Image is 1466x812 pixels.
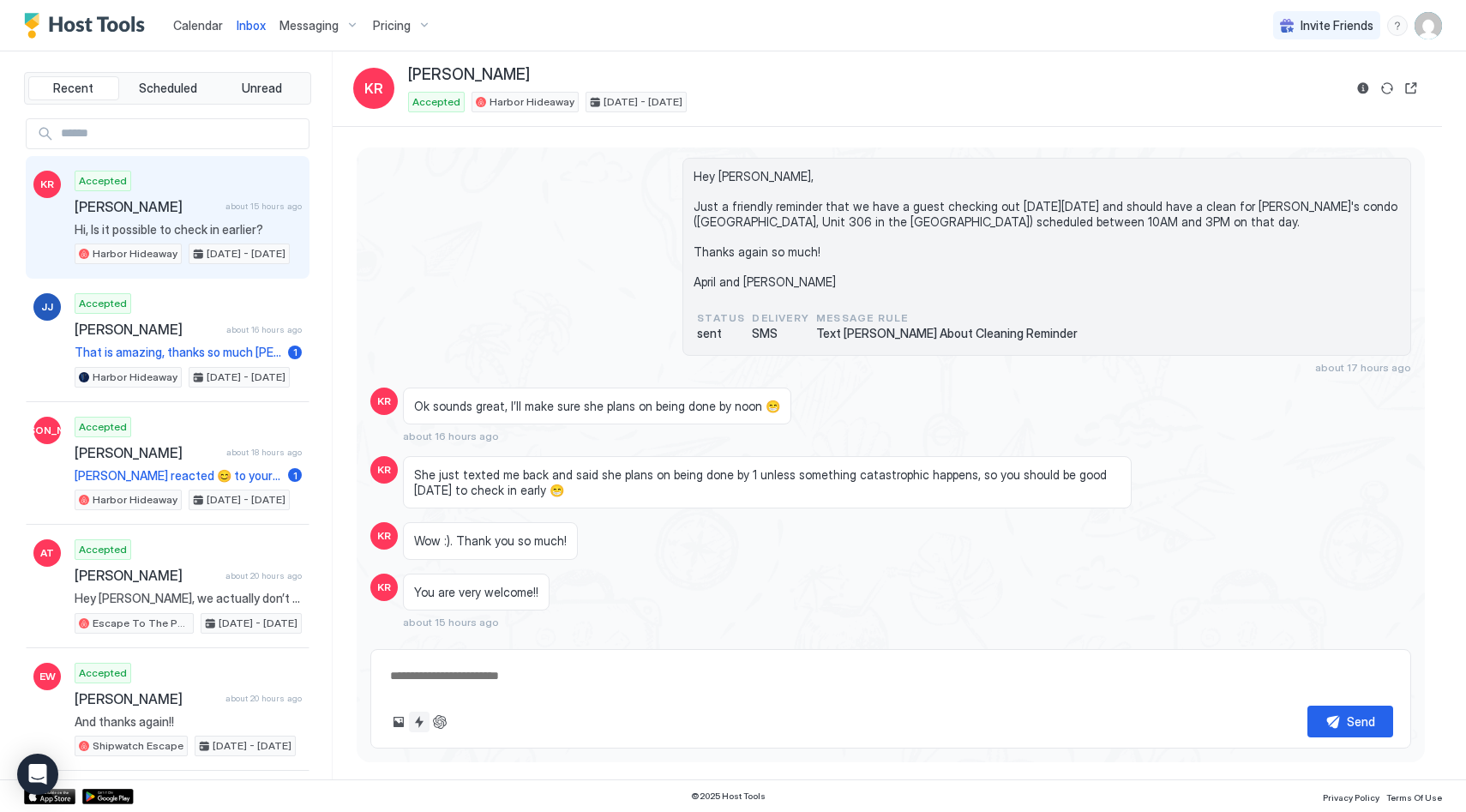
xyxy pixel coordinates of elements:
a: Terms Of Use [1386,787,1442,805]
span: status [697,310,745,326]
span: about 17 hours ago [1315,361,1411,374]
span: about 20 hours ago [225,570,302,581]
button: Quick reply [409,712,430,732]
a: Google Play Store [82,789,134,804]
button: Sync reservation [1377,78,1397,99]
a: Calendar [173,16,223,34]
span: Harbor Hideaway [93,492,177,508]
span: Inbox [237,18,266,33]
span: Hey [PERSON_NAME], Just a friendly reminder that we have a guest checking out [DATE][DATE] and sh... [694,169,1400,289]
span: 1 [293,346,297,358]
span: KR [40,177,54,192]
span: KR [364,78,383,99]
a: Inbox [237,16,266,34]
span: EW [39,669,56,684]
button: Reservation information [1353,78,1373,99]
div: menu [1387,15,1408,36]
div: Send [1347,713,1375,731]
span: Escape To The Peaks [93,616,189,631]
span: [DATE] - [DATE] [604,94,682,110]
span: [PERSON_NAME] [75,198,219,215]
span: JJ [41,299,53,315]
span: 1 [293,469,297,482]
span: KR [377,394,391,409]
span: Hey [PERSON_NAME], we actually don’t have anybody staying in our place tonight and our place has ... [75,591,302,606]
span: [DATE] - [DATE] [207,370,285,385]
span: Invite Friends [1301,18,1373,33]
button: Recent [28,76,119,100]
span: Privacy Policy [1323,792,1379,803]
span: Wow :). Thank you so much! [414,533,567,549]
span: Accepted [79,419,127,435]
span: Text [PERSON_NAME] About Cleaning Reminder [816,326,1078,341]
a: App Store [24,789,75,804]
span: [PERSON_NAME] [75,321,219,338]
span: Harbor Hideaway [93,246,177,262]
span: [PERSON_NAME] [408,65,530,85]
span: You are very welcome!! [414,585,538,600]
span: about 15 hours ago [403,616,499,629]
a: Host Tools Logo [24,13,153,39]
div: Open Intercom Messenger [17,754,58,795]
span: about 15 hours ago [225,201,302,212]
span: Hi, Is it possible to check in earlier? [75,222,302,238]
span: SMS [752,326,809,341]
span: KR [377,462,391,478]
span: [DATE] - [DATE] [213,738,291,754]
span: Messaging [279,18,339,33]
button: Send [1307,706,1393,737]
span: about 16 hours ago [226,324,302,335]
span: Accepted [79,542,127,557]
span: [PERSON_NAME] [75,690,219,707]
span: Accepted [79,665,127,681]
span: [PERSON_NAME] reacted 😊 to your message "Hi [PERSON_NAME], Thank you for choosing our condo ([GEO... [75,468,281,484]
input: Input Field [54,119,309,148]
span: And thanks again!! [75,714,302,730]
div: tab-group [24,72,311,105]
span: Harbor Hideaway [490,94,574,110]
span: [PERSON_NAME] [5,423,90,438]
button: ChatGPT Auto Reply [430,712,450,732]
span: KR [377,528,391,544]
span: Accepted [79,173,127,189]
span: Accepted [79,296,127,311]
span: Unread [242,81,282,96]
span: about 16 hours ago [403,430,499,442]
span: Ok sounds great, I’ll make sure she plans on being done by noon 😁 [414,399,780,414]
button: Open reservation [1401,78,1421,99]
div: User profile [1415,12,1442,39]
span: She just texted me back and said she plans on being done by 1 unless something catastrophic happe... [414,467,1121,497]
span: [DATE] - [DATE] [207,246,285,262]
span: sent [697,326,745,341]
span: Harbor Hideaway [93,370,177,385]
span: Accepted [412,94,460,110]
span: Shipwatch Escape [93,738,183,754]
span: [DATE] - [DATE] [219,616,297,631]
span: about 20 hours ago [225,693,302,704]
span: Calendar [173,18,223,33]
button: Scheduled [123,76,213,100]
span: Terms Of Use [1386,792,1442,803]
span: [PERSON_NAME] [75,444,219,461]
span: AT [40,545,54,561]
a: Privacy Policy [1323,787,1379,805]
span: Recent [53,81,93,96]
button: Unread [216,76,307,100]
span: about 18 hours ago [226,447,302,458]
span: © 2025 Host Tools [691,791,766,802]
span: [PERSON_NAME] [75,567,219,584]
span: Pricing [373,18,411,33]
button: Upload image [388,712,409,732]
span: That is amazing, thanks so much [PERSON_NAME]! And save our phone number if you do want to book a... [75,345,281,360]
span: Scheduled [139,81,197,96]
span: Message Rule [816,310,1078,326]
span: Delivery [752,310,809,326]
span: [DATE] - [DATE] [207,492,285,508]
span: KR [377,580,391,595]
